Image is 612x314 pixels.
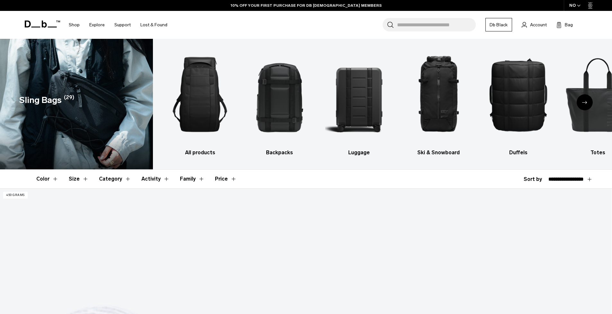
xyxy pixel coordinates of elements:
[140,13,167,36] a: Lost & Found
[404,149,473,157] h3: Ski & Snowboard
[565,21,573,28] span: Bag
[577,94,593,110] div: Next slide
[245,149,314,157] h3: Backpacks
[3,192,28,199] p: 450 grams
[485,18,512,31] a: Db Black
[484,149,553,157] h3: Duffels
[325,43,394,157] li: 3 / 10
[484,43,553,146] img: Db
[64,94,74,107] span: (29)
[484,43,553,157] li: 5 / 10
[231,3,382,8] a: 10% OFF YOUR FIRST PURCHASE FOR DB [DEMOGRAPHIC_DATA] MEMBERS
[69,13,80,36] a: Shop
[404,43,473,157] li: 4 / 10
[89,13,105,36] a: Explore
[325,43,394,146] img: Db
[215,170,237,188] button: Toggle Price
[166,43,234,157] a: Db All products
[64,11,172,39] nav: Main Navigation
[484,43,553,157] a: Db Duffels
[166,149,234,157] h3: All products
[141,170,170,188] button: Toggle Filter
[404,43,473,146] img: Db
[166,43,234,157] li: 1 / 10
[245,43,314,157] a: Db Backpacks
[522,21,547,29] a: Account
[99,170,131,188] button: Toggle Filter
[180,170,205,188] button: Toggle Filter
[114,13,131,36] a: Support
[530,21,547,28] span: Account
[325,149,394,157] h3: Luggage
[36,170,58,188] button: Toggle Filter
[166,43,234,146] img: Db
[69,170,89,188] button: Toggle Filter
[556,21,573,29] button: Bag
[325,43,394,157] a: Db Luggage
[245,43,314,146] img: Db
[245,43,314,157] li: 2 / 10
[404,43,473,157] a: Db Ski & Snowboard
[19,94,62,107] h1: Sling Bags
